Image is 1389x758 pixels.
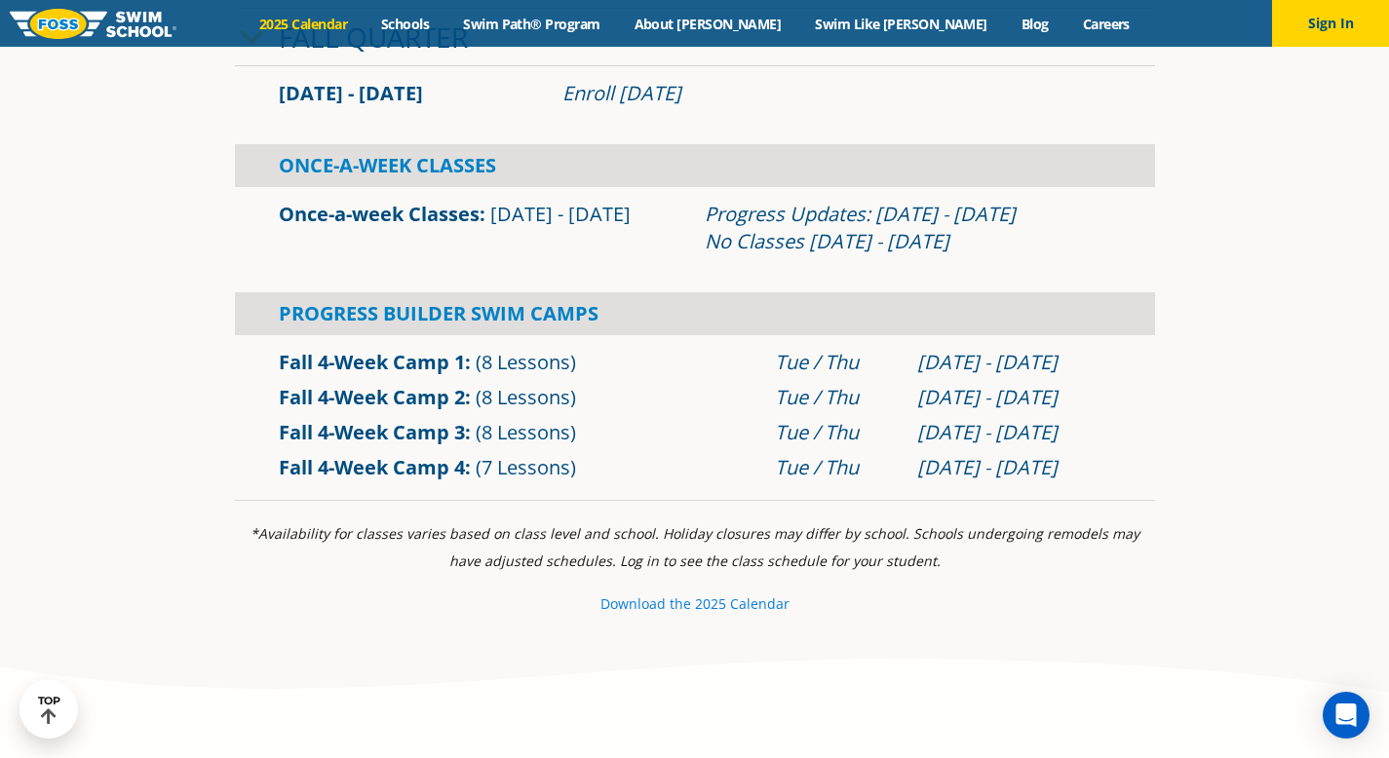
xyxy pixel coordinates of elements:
[705,201,1111,255] div: Progress Updates: [DATE] - [DATE] No Classes [DATE] - [DATE]
[279,201,480,227] a: Once-a-week Classes
[775,384,898,411] div: Tue / Thu
[683,594,790,613] small: e 2025 Calendar
[279,349,465,375] a: Fall 4-Week Camp 1
[476,419,576,445] span: (8 Lessons)
[10,9,176,39] img: FOSS Swim School Logo
[798,15,1005,33] a: Swim Like [PERSON_NAME]
[917,454,1111,481] div: [DATE] - [DATE]
[279,80,423,106] span: [DATE] - [DATE]
[775,419,898,446] div: Tue / Thu
[243,15,365,33] a: 2025 Calendar
[476,454,576,480] span: (7 Lessons)
[775,349,898,376] div: Tue / Thu
[251,524,1139,570] i: *Availability for classes varies based on class level and school. Holiday closures may differ by ...
[476,349,576,375] span: (8 Lessons)
[1004,15,1065,33] a: Blog
[279,419,465,445] a: Fall 4-Week Camp 3
[235,292,1155,335] div: Progress Builder Swim Camps
[1323,692,1370,739] div: Open Intercom Messenger
[562,80,1111,107] div: Enroll [DATE]
[365,15,446,33] a: Schools
[235,144,1155,187] div: Once-A-Week Classes
[917,419,1111,446] div: [DATE] - [DATE]
[476,384,576,410] span: (8 Lessons)
[279,384,465,410] a: Fall 4-Week Camp 2
[279,454,465,480] a: Fall 4-Week Camp 4
[490,201,631,227] span: [DATE] - [DATE]
[600,594,683,613] small: Download th
[775,454,898,481] div: Tue / Thu
[38,695,60,725] div: TOP
[446,15,617,33] a: Swim Path® Program
[1065,15,1146,33] a: Careers
[917,384,1111,411] div: [DATE] - [DATE]
[917,349,1111,376] div: [DATE] - [DATE]
[617,15,798,33] a: About [PERSON_NAME]
[600,594,790,613] a: Download the 2025 Calendar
